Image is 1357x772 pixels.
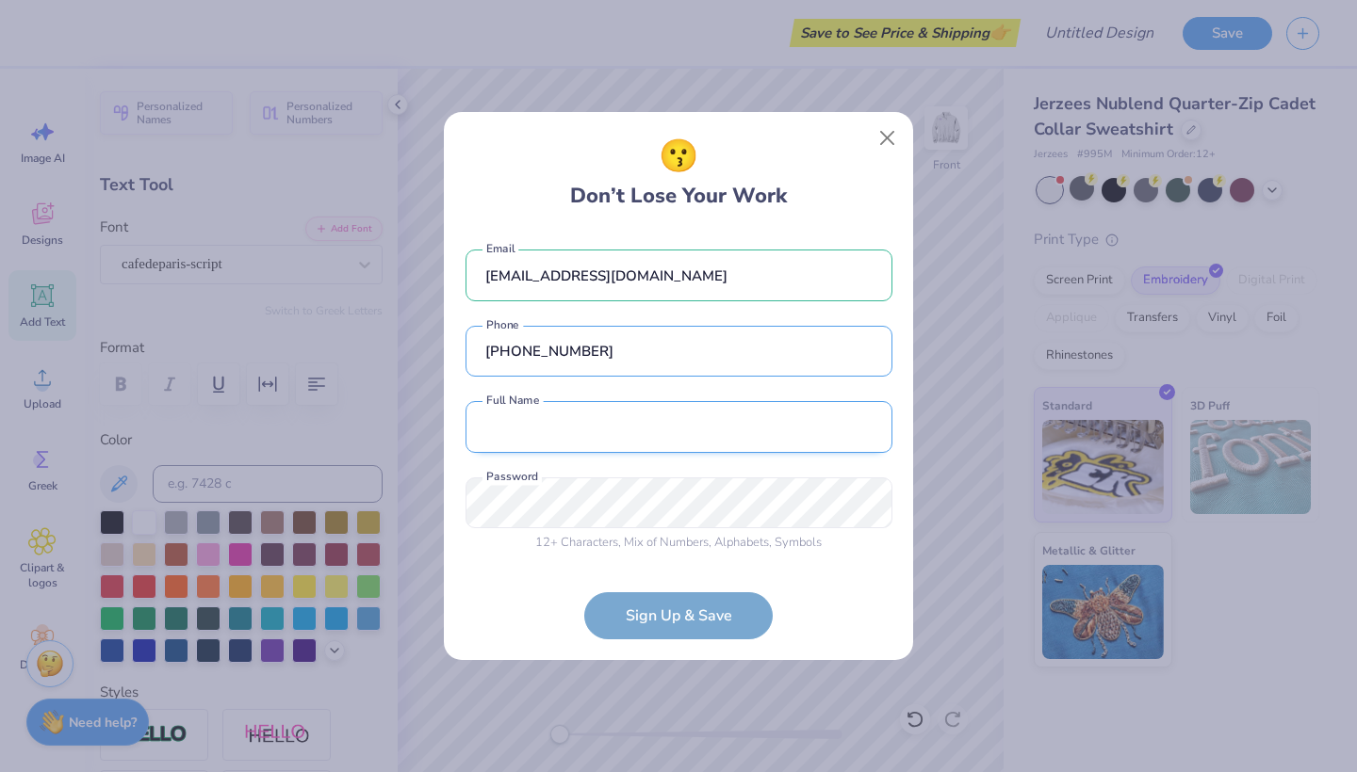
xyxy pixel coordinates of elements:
span: Alphabets [714,534,769,551]
button: Close [870,121,906,156]
div: Don’t Lose Your Work [570,133,787,212]
span: Symbols [775,534,822,551]
span: Numbers [660,534,709,551]
span: 😗 [659,133,698,181]
span: 12 + Characters [535,534,618,551]
div: , Mix of , , [466,534,892,553]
